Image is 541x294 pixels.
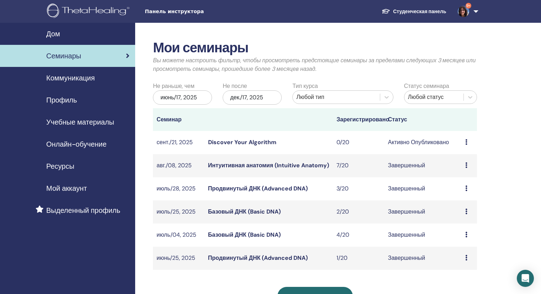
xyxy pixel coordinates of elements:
td: июль/25, 2025 [153,200,205,224]
label: Статус семинара [404,82,449,90]
div: дек./17, 2025 [223,90,282,105]
label: Не после [223,82,247,90]
span: Выделенный профиль [46,205,120,216]
td: 0/20 [333,131,384,154]
label: Тип курса [292,82,318,90]
td: 1/20 [333,247,384,270]
td: Завершенный [384,154,462,177]
td: 2/20 [333,200,384,224]
div: Любой тип [296,93,376,101]
td: сент./21, 2025 [153,131,205,154]
td: Завершенный [384,247,462,270]
img: logo.png [47,4,132,20]
th: Зарегистрировано [333,108,384,131]
span: Мой аккаунт [46,183,87,194]
td: июль/04, 2025 [153,224,205,247]
td: 3/20 [333,177,384,200]
div: Любой статус [408,93,460,101]
a: Базовый ДНК (Basic DNA) [208,231,281,238]
th: Семинар [153,108,205,131]
span: Панель инструктора [145,8,251,15]
img: default.jpg [458,6,469,17]
span: Семинары [46,51,81,61]
div: Open Intercom Messenger [517,270,534,287]
img: graduation-cap-white.svg [382,8,390,14]
div: июнь/17, 2025 [153,90,212,105]
a: Discover Your Algorithm [208,138,276,146]
a: Интуитивная анатомия (Intuitive Anatomy) [208,162,329,169]
a: Базовый ДНК (Basic DNA) [208,208,281,215]
td: Завершенный [384,224,462,247]
span: Ресурсы [46,161,74,172]
td: Активно Опубликовано [384,131,462,154]
span: Профиль [46,95,77,105]
label: Не раньше, чем [153,82,194,90]
td: Завершенный [384,200,462,224]
a: Продвинутый ДНК (Advanced DNA) [208,185,308,192]
th: Статус [384,108,462,131]
span: 9+ [466,3,471,9]
span: Коммуникация [46,73,95,83]
h2: Мои семинары [153,40,477,56]
a: Продвинутый ДНК (Advanced DNA) [208,254,308,262]
td: 4/20 [333,224,384,247]
p: Вы можете настроить фильтр, чтобы просмотреть предстоящие семинары за пределами следующих 3 месяц... [153,56,477,73]
td: июль/28, 2025 [153,177,205,200]
span: Учебные материалы [46,117,114,127]
td: Завершенный [384,177,462,200]
td: 7/20 [333,154,384,177]
td: июнь/25, 2025 [153,247,205,270]
span: Дом [46,28,60,39]
td: авг./08, 2025 [153,154,205,177]
a: Студенческая панель [376,5,452,18]
span: Онлайн-обучение [46,139,107,149]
